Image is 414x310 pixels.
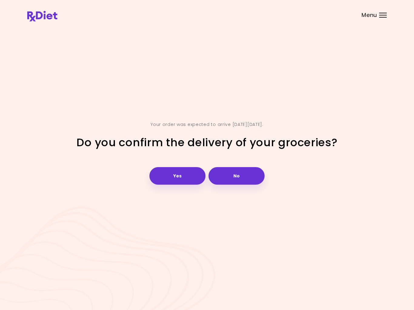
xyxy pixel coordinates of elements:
span: Menu [362,12,377,18]
button: No [209,167,265,185]
button: Yes [149,167,205,185]
div: Your order was expected to arrive [DATE][DATE]. [151,120,263,130]
img: RxDiet [27,11,57,21]
h2: Do you confirm the delivery of your groceries? [76,136,337,150]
